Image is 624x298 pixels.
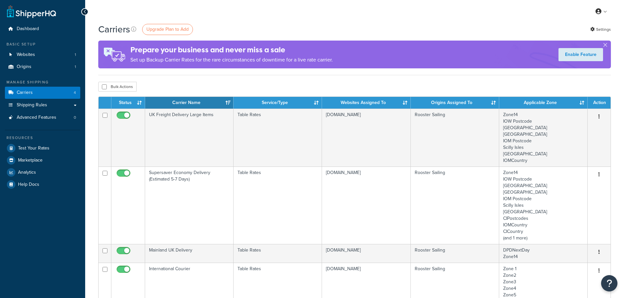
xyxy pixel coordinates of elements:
[5,61,80,73] li: Origins
[499,167,588,244] td: Zone14 IOW Postcode [GEOGRAPHIC_DATA] [GEOGRAPHIC_DATA] IOM Postcode Scilly Isles [GEOGRAPHIC_DAT...
[17,90,33,96] span: Carriers
[5,179,80,190] a: Help Docs
[18,146,49,151] span: Test Your Rates
[411,109,499,167] td: Rooster Sailing
[75,52,76,58] span: 1
[142,24,193,35] a: Upgrade Plan to Add
[411,97,499,109] th: Origins Assigned To: activate to sort column ascending
[5,79,80,85] div: Manage Shipping
[499,244,588,263] td: DPDNextDay Zone14
[499,97,588,109] th: Applicable Zone: activate to sort column ascending
[98,41,130,68] img: ad-rules-rateshop-fe6ec290ccb7230408bd80ed9643f0289d75e0ffd9eb532fc0e269fcd187b520.png
[322,97,410,109] th: Websites Assigned To: activate to sort column ascending
[18,170,36,175] span: Analytics
[590,25,611,34] a: Settings
[411,167,499,244] td: Rooster Sailing
[7,5,56,18] a: ShipperHQ Home
[601,275,617,291] button: Open Resource Center
[234,109,322,167] td: Table Rates
[5,87,80,99] a: Carriers 4
[322,244,410,263] td: [DOMAIN_NAME]
[499,109,588,167] td: Zone14 IOW Postcode [GEOGRAPHIC_DATA] [GEOGRAPHIC_DATA] IOM Postcode Scilly Isles [GEOGRAPHIC_DAT...
[5,99,80,111] a: Shipping Rules
[588,97,611,109] th: Action
[5,87,80,99] li: Carriers
[5,154,80,166] a: Marketplace
[5,23,80,35] a: Dashboard
[558,48,603,61] a: Enable Feature
[74,115,76,120] span: 0
[5,49,80,61] li: Websites
[145,244,234,263] td: Mainland UK Delivery
[18,182,39,187] span: Help Docs
[17,52,35,58] span: Websites
[145,97,234,109] th: Carrier Name: activate to sort column ascending
[17,115,56,120] span: Advanced Features
[5,42,80,47] div: Basic Setup
[234,97,322,109] th: Service/Type: activate to sort column ascending
[5,49,80,61] a: Websites 1
[234,167,322,244] td: Table Rates
[98,23,130,36] h1: Carriers
[5,167,80,178] a: Analytics
[145,109,234,167] td: UK Freight Delivery Large Items
[18,158,43,163] span: Marketplace
[74,90,76,96] span: 4
[17,26,39,32] span: Dashboard
[130,55,333,64] p: Set up Backup Carrier Rates for the rare circumstances of downtime for a live rate carrier.
[17,64,31,70] span: Origins
[322,109,410,167] td: [DOMAIN_NAME]
[5,61,80,73] a: Origins 1
[98,82,137,92] button: Bulk Actions
[5,112,80,124] a: Advanced Features 0
[5,142,80,154] a: Test Your Rates
[17,102,47,108] span: Shipping Rules
[111,97,145,109] th: Status: activate to sort column ascending
[411,244,499,263] td: Rooster Sailing
[145,167,234,244] td: Supersaver Economy Delivery (Estimated 5-7 Days)
[75,64,76,70] span: 1
[5,135,80,141] div: Resources
[322,167,410,244] td: [DOMAIN_NAME]
[234,244,322,263] td: Table Rates
[130,44,333,55] h4: Prepare your business and never miss a sale
[146,26,189,33] span: Upgrade Plan to Add
[5,112,80,124] li: Advanced Features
